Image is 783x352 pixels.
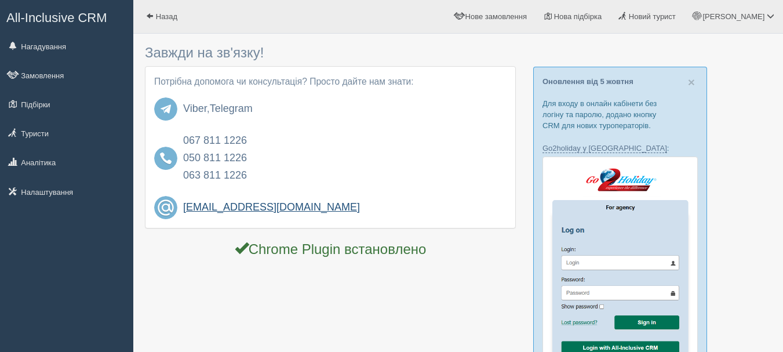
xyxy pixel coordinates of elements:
a: 067 811 1226 [183,135,247,146]
span: Назад [156,12,177,21]
a: Go2holiday у [GEOGRAPHIC_DATA] [542,144,667,153]
a: 050 811 1226 [183,152,247,164]
button: Close [688,76,695,88]
h3: Завжди на зв'язку! [145,45,516,60]
a: [EMAIL_ADDRESS][DOMAIN_NAME] [183,202,507,213]
h3: Chrome Plugin встановлено [145,240,516,257]
a: All-Inclusive CRM [1,1,133,32]
h4: , [183,103,507,115]
p: Для входу в онлайн кабінети без логіну та паролю, додано кнопку CRM для нових туроператорів. [542,98,698,131]
a: 063 811 1226 [183,169,247,181]
span: Нова підбірка [554,12,602,21]
a: Viber [183,103,207,114]
p: Потрібна допомога чи консультація? Просто дайте нам знати: [154,75,507,89]
span: [PERSON_NAME] [702,12,764,21]
span: Нове замовлення [465,12,527,21]
img: email.svg [154,196,177,219]
a: Telegram [210,103,253,114]
span: All-Inclusive CRM [6,10,107,25]
img: telegram.svg [154,97,177,121]
p: : [542,143,698,154]
span: Новий турист [629,12,676,21]
span: × [688,75,695,89]
a: Оновлення від 5 жовтня [542,77,633,86]
img: phone-1055012.svg [154,147,177,170]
